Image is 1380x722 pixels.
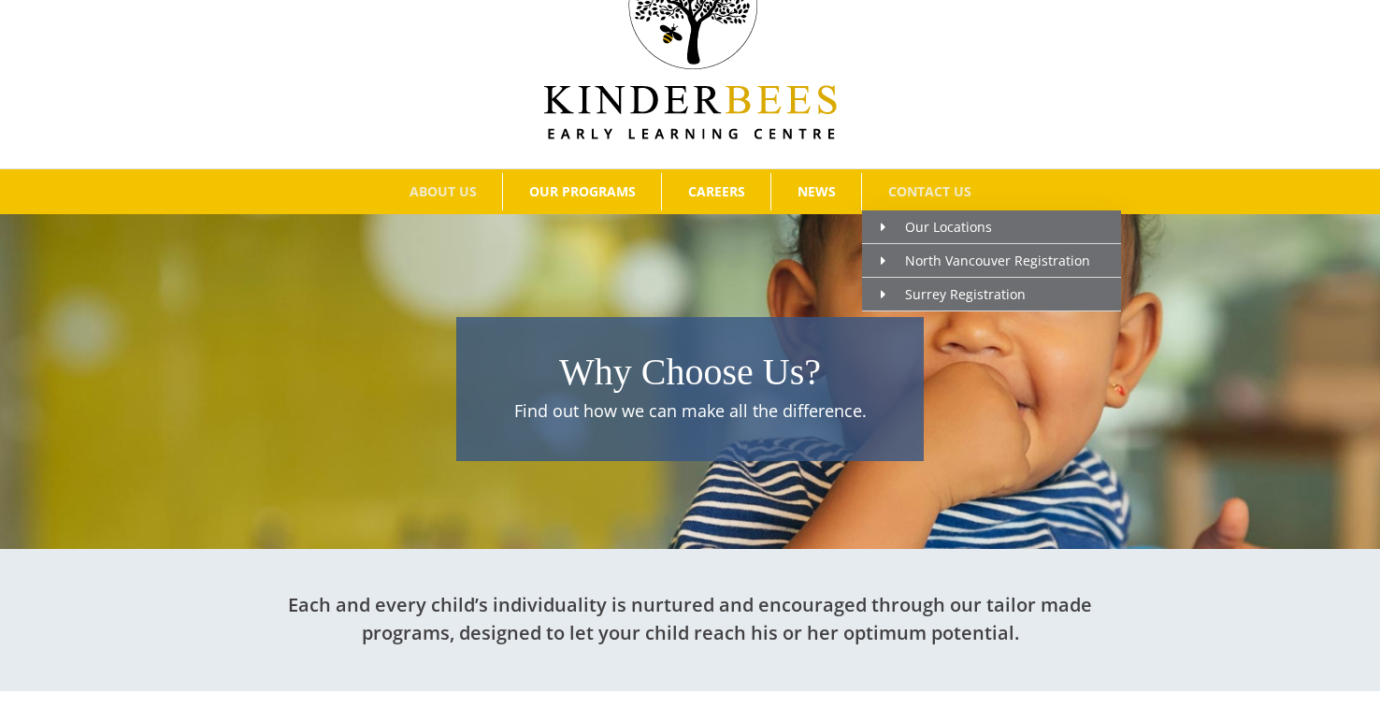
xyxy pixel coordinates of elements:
a: ABOUT US [383,173,502,210]
a: CAREERS [662,173,770,210]
a: CONTACT US [862,173,997,210]
p: Find out how we can make all the difference. [466,398,914,424]
span: Our Locations [881,218,992,236]
span: ABOUT US [410,185,477,198]
h2: Each and every child’s individuality is nurtured and encouraged through our tailor made programs,... [279,591,1101,647]
a: OUR PROGRAMS [503,173,661,210]
a: NEWS [771,173,861,210]
a: Our Locations [862,210,1121,244]
span: North Vancouver Registration [881,252,1090,269]
span: CONTACT US [888,185,971,198]
span: CAREERS [688,185,745,198]
a: Surrey Registration [862,278,1121,311]
span: OUR PROGRAMS [529,185,636,198]
span: Surrey Registration [881,285,1026,303]
nav: Main Menu [28,169,1352,214]
span: NEWS [798,185,836,198]
h1: Why Choose Us? [466,346,914,398]
a: North Vancouver Registration [862,244,1121,278]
